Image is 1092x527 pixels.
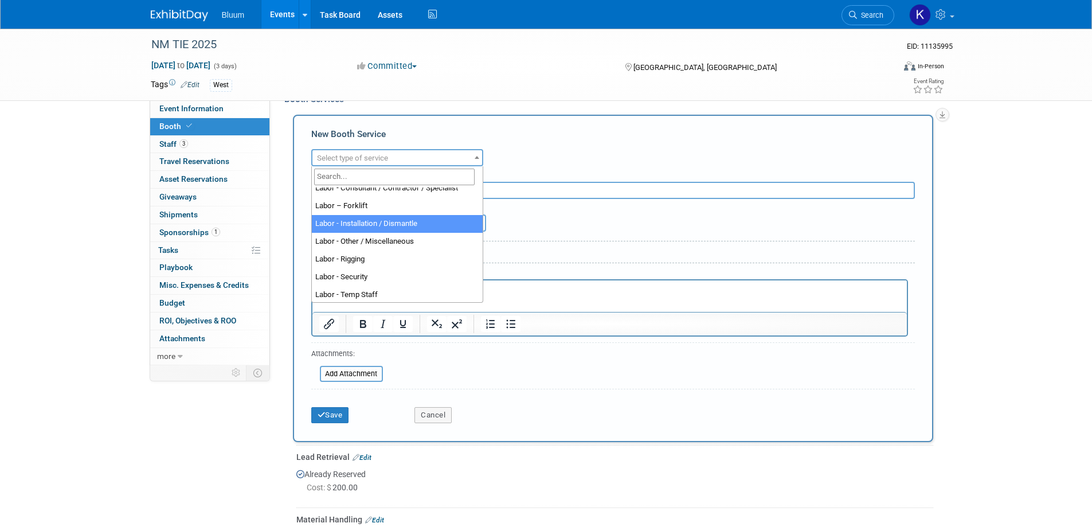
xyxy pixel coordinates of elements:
[827,60,945,77] div: Event Format
[159,104,224,113] span: Event Information
[179,139,188,148] span: 3
[150,206,269,224] a: Shipments
[150,330,269,348] a: Attachments
[150,295,269,312] a: Budget
[150,171,269,188] a: Asset Reservations
[159,334,205,343] span: Attachments
[150,277,269,294] a: Misc. Expenses & Credits
[222,10,245,19] span: Bluum
[296,451,933,463] div: Lead Retrieval
[904,61,915,71] img: Format-Inperson.png
[312,286,483,304] li: Labor - Temp Staff
[159,228,220,237] span: Sponsorships
[917,62,944,71] div: In-Person
[150,136,269,153] a: Staff3
[151,60,211,71] span: [DATE] [DATE]
[150,224,269,241] a: Sponsorships1
[159,157,229,166] span: Travel Reservations
[150,259,269,276] a: Playbook
[319,316,339,332] button: Insert/edit link
[150,100,269,118] a: Event Information
[393,316,413,332] button: Underline
[312,179,483,197] li: Labor - Consultant / Contractor / Specialist
[312,268,483,286] li: Labor - Security
[311,166,915,182] div: Description (optional)
[296,463,933,503] div: Already Reserved
[633,63,777,72] span: [GEOGRAPHIC_DATA], [GEOGRAPHIC_DATA]
[353,316,373,332] button: Bold
[841,5,894,25] a: Search
[296,514,933,525] div: Material Handling
[481,316,500,332] button: Numbered list
[159,174,228,184] span: Asset Reservations
[913,79,944,84] div: Event Rating
[317,154,388,162] span: Select type of service
[159,210,198,219] span: Shipments
[907,42,953,50] span: Event ID: 11135995
[312,280,907,312] iframe: Rich Text Area
[311,407,349,423] button: Save
[175,61,186,70] span: to
[212,228,220,236] span: 1
[158,245,178,255] span: Tasks
[150,348,269,365] a: more
[312,233,483,251] li: Labor - Other / Miscellaneous
[311,349,383,362] div: Attachments:
[157,352,175,361] span: more
[159,139,188,149] span: Staff
[159,122,194,131] span: Booth
[427,316,447,332] button: Subscript
[447,316,467,332] button: Superscript
[414,199,863,214] div: Ideally by
[857,11,883,19] span: Search
[186,123,192,129] i: Booth reservation complete
[150,313,269,330] a: ROI, Objectives & ROO
[312,251,483,268] li: Labor - Rigging
[159,298,185,307] span: Budget
[353,60,421,72] button: Committed
[307,483,362,492] span: 200.00
[147,34,877,55] div: NM TIE 2025
[150,153,269,170] a: Travel Reservations
[307,483,332,492] span: Cost: $
[909,4,931,26] img: Kellie Noller
[312,215,483,233] li: Labor - Installation / Dismantle
[150,118,269,135] a: Booth
[150,242,269,259] a: Tasks
[314,169,475,185] input: Search...
[210,79,232,91] div: West
[150,189,269,206] a: Giveaways
[414,407,452,423] button: Cancel
[373,316,393,332] button: Italic
[226,365,246,380] td: Personalize Event Tab Strip
[159,263,193,272] span: Playbook
[181,81,199,89] a: Edit
[246,365,269,380] td: Toggle Event Tabs
[159,192,197,201] span: Giveaways
[159,316,236,325] span: ROI, Objectives & ROO
[311,128,915,146] div: New Booth Service
[213,63,237,70] span: (3 days)
[501,316,520,332] button: Bullet list
[312,197,483,215] li: Labor – Forklift
[365,516,384,524] a: Edit
[353,454,371,462] a: Edit
[151,79,199,92] td: Tags
[159,280,249,290] span: Misc. Expenses & Credits
[151,10,208,21] img: ExhibitDay
[311,268,908,279] div: Reservation Notes/Details:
